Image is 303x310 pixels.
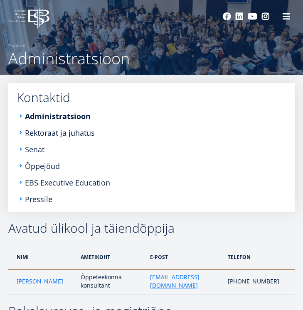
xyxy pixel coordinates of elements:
[223,12,231,21] a: Facebook
[25,162,60,170] a: Õppejõud
[17,277,63,286] a: [PERSON_NAME]
[76,245,146,269] th: ametikoht
[8,41,26,50] a: Avaleht
[8,245,76,269] th: nimi
[17,91,286,104] a: Kontaktid
[25,195,52,203] a: Pressile
[224,269,295,294] td: [PHONE_NUMBER]
[150,273,219,290] a: [EMAIL_ADDRESS][DOMAIN_NAME]
[76,269,146,294] td: Õppeteekonna konsultant
[25,112,91,120] a: Administratsioon
[25,129,95,137] a: Rektoraat ja juhatus
[235,12,244,21] a: Linkedin
[248,12,257,21] a: Youtube
[25,145,44,154] a: Senat
[224,245,295,269] th: telefon
[261,12,270,21] a: Instagram
[8,47,130,69] span: Administratsioon
[146,245,224,269] th: e-post
[25,178,110,187] a: EBS Executive Education
[8,220,295,237] h2: Avatud ülikool ja täiendõppija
